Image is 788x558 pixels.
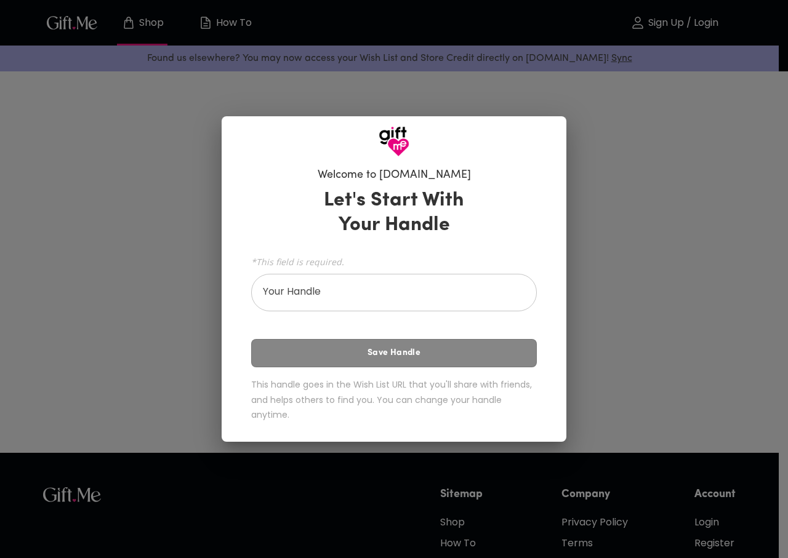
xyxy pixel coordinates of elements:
[318,168,471,183] h6: Welcome to [DOMAIN_NAME]
[251,277,523,311] input: Your Handle
[251,256,537,268] span: *This field is required.
[251,377,537,423] h6: This handle goes in the Wish List URL that you'll share with friends, and helps others to find yo...
[308,188,480,237] h3: Let's Start With Your Handle
[379,126,409,157] img: GiftMe Logo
